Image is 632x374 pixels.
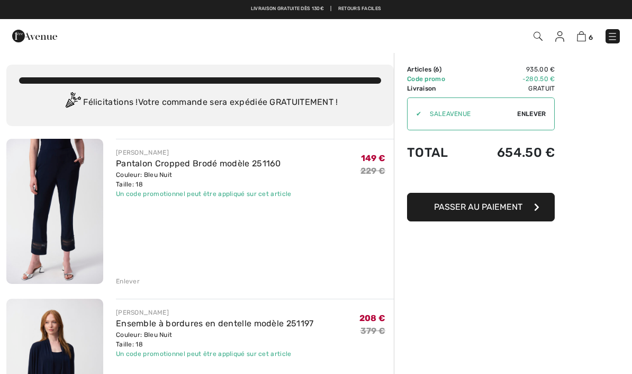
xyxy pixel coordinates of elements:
[360,326,386,336] s: 379 €
[116,158,281,168] a: Pantalon Cropped Brodé modèle 251160
[408,109,421,119] div: ✔
[19,92,381,113] div: Félicitations ! Votre commande sera expédiée GRATUITEMENT !
[407,135,468,171] td: Total
[116,277,140,286] div: Enlever
[251,5,324,13] a: Livraison gratuite dès 130€
[468,65,555,74] td: 935.00 €
[555,31,564,42] img: Mes infos
[116,189,292,199] div: Un code promotionnel peut être appliqué sur cet article
[116,349,314,359] div: Un code promotionnel peut être appliqué sur cet article
[407,65,468,74] td: Articles ( )
[468,135,555,171] td: 654.50 €
[589,33,593,41] span: 6
[468,84,555,93] td: Gratuit
[434,202,522,212] span: Passer au paiement
[435,66,439,73] span: 6
[361,153,386,163] span: 149 €
[421,98,517,130] input: Code promo
[116,308,314,317] div: [PERSON_NAME]
[517,109,546,119] span: Enlever
[338,5,382,13] a: Retours faciles
[116,148,292,157] div: [PERSON_NAME]
[407,74,468,84] td: Code promo
[468,74,555,84] td: -280.50 €
[12,30,57,40] a: 1ère Avenue
[6,139,103,284] img: Pantalon Cropped Brodé modèle 251160
[577,31,586,41] img: Panier d'achat
[534,32,543,41] img: Recherche
[116,318,314,328] a: Ensemble à bordures en dentelle modèle 251197
[359,313,386,323] span: 208 €
[116,170,292,189] div: Couleur: Bleu Nuit Taille: 18
[330,5,331,13] span: |
[407,193,555,221] button: Passer au paiement
[407,84,468,93] td: Livraison
[62,92,83,113] img: Congratulation2.svg
[360,166,386,176] s: 229 €
[577,30,593,42] a: 6
[407,171,555,189] iframe: PayPal
[12,25,57,47] img: 1ère Avenue
[116,330,314,349] div: Couleur: Bleu Nuit Taille: 18
[607,31,618,42] img: Menu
